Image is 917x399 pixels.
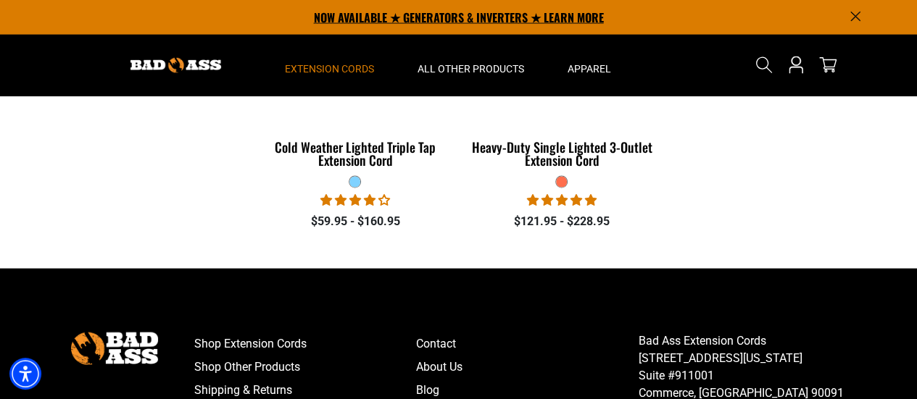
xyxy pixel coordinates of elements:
a: Shop Other Products [194,356,417,379]
div: Cold Weather Lighted Triple Tap Extension Cord [263,140,448,167]
span: All Other Products [418,62,524,75]
span: 5.00 stars [527,193,597,207]
a: About Us [416,356,639,379]
div: $59.95 - $160.95 [263,213,448,230]
img: Bad Ass Extension Cords [130,58,221,73]
summary: Apparel [546,35,633,96]
a: Open this option [784,35,808,96]
span: Apparel [568,62,611,75]
summary: Extension Cords [263,35,396,96]
summary: Search [752,54,776,77]
a: cart [816,56,839,74]
span: 4.18 stars [320,193,390,207]
span: Extension Cords [285,62,374,75]
div: Accessibility Menu [9,358,41,390]
img: Bad Ass Extension Cords [71,332,158,365]
a: Shop Extension Cords [194,332,417,356]
div: $121.95 - $228.95 [469,213,654,230]
summary: All Other Products [396,35,546,96]
div: Heavy-Duty Single Lighted 3-Outlet Extension Cord [469,140,654,167]
a: Contact [416,332,639,356]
